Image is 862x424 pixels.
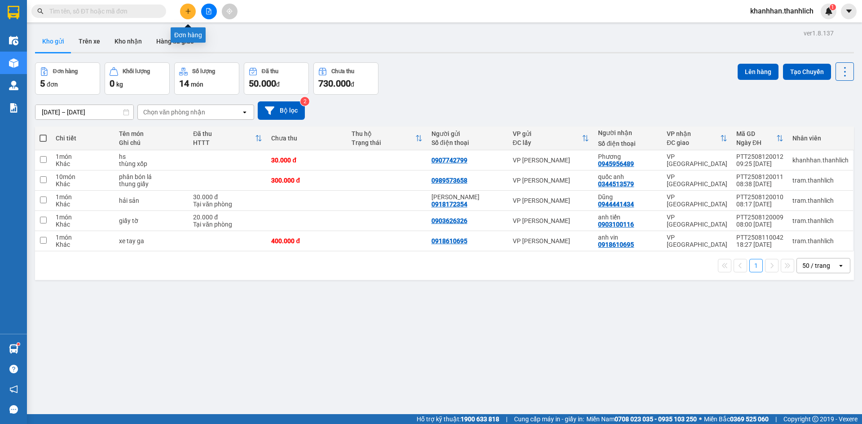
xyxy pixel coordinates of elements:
[201,4,217,19] button: file-add
[831,4,834,10] span: 1
[56,241,110,248] div: Khác
[699,417,702,421] span: ⚪️
[193,214,262,221] div: 20.000 đ
[514,414,584,424] span: Cung cấp máy in - giấy in:
[736,234,783,241] div: PTT2508110042
[736,201,783,208] div: 08:17 [DATE]
[179,78,189,89] span: 14
[598,201,634,208] div: 0944441434
[804,28,834,38] div: ver 1.8.137
[37,8,44,14] span: search
[513,130,582,137] div: VP gửi
[352,130,415,137] div: Thu hộ
[318,78,351,89] span: 730.000
[513,157,589,164] div: VP [PERSON_NAME]
[119,217,185,224] div: giấy tờ
[792,197,849,204] div: tram.thanhlich
[792,217,849,224] div: tram.thanhlich
[736,180,783,188] div: 08:38 [DATE]
[192,68,215,74] div: Số lượng
[845,7,853,15] span: caret-down
[736,130,776,137] div: Mã GD
[667,193,727,208] div: VP [GEOGRAPHIC_DATA]
[347,127,427,150] th: Toggle SortBy
[736,153,783,160] div: PTT2508120012
[56,160,110,167] div: Khác
[812,416,818,422] span: copyright
[736,241,783,248] div: 18:27 [DATE]
[105,62,170,95] button: Khối lượng0kg
[56,180,110,188] div: Khác
[9,385,18,393] span: notification
[351,81,354,88] span: đ
[119,197,185,204] div: hải sản
[508,127,594,150] th: Toggle SortBy
[56,153,110,160] div: 1 món
[736,160,783,167] div: 09:25 [DATE]
[431,217,467,224] div: 0903626326
[206,8,212,14] span: file-add
[598,140,658,147] div: Số điện thoại
[9,81,18,90] img: warehouse-icon
[730,415,769,423] strong: 0369 525 060
[17,343,20,345] sup: 1
[667,234,727,248] div: VP [GEOGRAPHIC_DATA]
[431,157,467,164] div: 0907742799
[9,344,18,354] img: warehouse-icon
[732,127,788,150] th: Toggle SortBy
[704,414,769,424] span: Miền Bắc
[258,101,305,120] button: Bộ lọc
[123,68,150,74] div: Khối lượng
[736,214,783,221] div: PTT2508120009
[9,36,18,45] img: warehouse-icon
[598,180,634,188] div: 0344513579
[271,177,342,184] div: 300.000 đ
[193,201,262,208] div: Tại văn phòng
[598,173,658,180] div: quốc anh
[119,237,185,245] div: xe tay ga
[56,135,110,142] div: Chi tiết
[185,8,191,14] span: plus
[598,160,634,167] div: 0945956489
[825,7,833,15] img: icon-new-feature
[276,81,280,88] span: đ
[35,31,71,52] button: Kho gửi
[119,173,185,180] div: phân bón lá
[119,180,185,188] div: thung giấy
[313,62,378,95] button: Chưa thu730.000đ
[40,78,45,89] span: 5
[110,78,114,89] span: 0
[189,127,267,150] th: Toggle SortBy
[35,62,100,95] button: Đơn hàng5đơn
[743,5,821,17] span: khanhhan.thanhlich
[149,31,201,52] button: Hàng đã giao
[598,193,658,201] div: Dũng
[513,197,589,204] div: VP [PERSON_NAME]
[244,62,309,95] button: Đã thu50.000đ
[262,68,278,74] div: Đã thu
[513,237,589,245] div: VP [PERSON_NAME]
[513,217,589,224] div: VP [PERSON_NAME]
[792,135,849,142] div: Nhân viên
[226,8,233,14] span: aim
[598,241,634,248] div: 0918610695
[736,139,776,146] div: Ngày ĐH
[667,214,727,228] div: VP [GEOGRAPHIC_DATA]
[193,139,255,146] div: HTTT
[222,4,237,19] button: aim
[191,81,203,88] span: món
[431,237,467,245] div: 0918610695
[738,64,778,80] button: Lên hàng
[792,157,849,164] div: khanhhan.thanhlich
[431,201,467,208] div: 0918172354
[119,160,185,167] div: thùng xốp
[119,153,185,160] div: hs
[598,153,658,160] div: Phương
[193,221,262,228] div: Tại văn phòng
[598,221,634,228] div: 0903100116
[107,31,149,52] button: Kho nhận
[830,4,836,10] sup: 1
[431,130,504,137] div: Người gửi
[143,108,205,117] div: Chọn văn phòng nhận
[802,261,830,270] div: 50 / trang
